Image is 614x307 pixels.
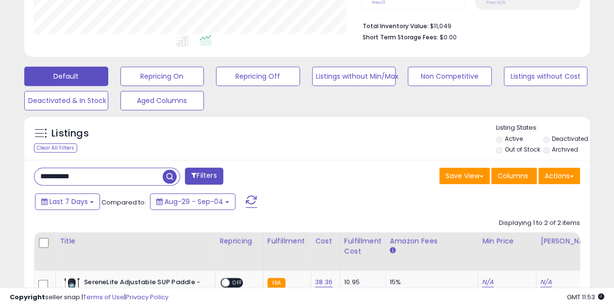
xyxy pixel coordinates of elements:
[10,293,168,302] div: seller snap | |
[312,67,396,86] button: Listings without Min/Max
[567,292,604,302] span: 2025-09-12 11:53 GMT
[344,236,382,256] div: Fulfillment Cost
[267,278,285,289] small: FBA
[498,171,528,181] span: Columns
[267,236,307,246] div: Fulfillment
[24,91,108,110] button: Deactivated & In Stock
[35,193,100,210] button: Last 7 Days
[363,33,438,41] b: Short Term Storage Fees:
[344,278,378,287] div: 10.95
[499,219,580,228] div: Displaying 1 to 2 of 2 items
[51,127,89,140] h5: Listings
[216,67,300,86] button: Repricing Off
[219,236,259,246] div: Repricing
[439,168,490,184] button: Save View
[83,292,124,302] a: Terms of Use
[390,236,474,246] div: Amazon Fees
[363,22,429,30] b: Total Inventory Value:
[10,292,45,302] strong: Copyright
[482,236,532,246] div: Min Price
[408,67,492,86] button: Non Competitive
[504,145,540,153] label: Out of Stock
[552,135,588,143] label: Deactivated
[504,135,522,143] label: Active
[101,198,146,207] span: Compared to:
[120,67,204,86] button: Repricing On
[62,278,82,297] img: 415R7ks9iEL._SL40_.jpg
[540,236,598,246] div: [PERSON_NAME]
[126,292,168,302] a: Privacy Policy
[315,277,332,287] a: 38.36
[538,168,580,184] button: Actions
[34,143,77,153] div: Clear All Filters
[315,236,336,246] div: Cost
[504,67,588,86] button: Listings without Cost
[390,246,396,255] small: Amazon Fees.
[60,236,211,246] div: Title
[120,91,204,110] button: Aged Columns
[390,278,470,287] div: 15%
[540,277,552,287] a: N/A
[482,277,494,287] a: N/A
[150,193,235,210] button: Aug-29 - Sep-04
[440,33,457,42] span: $0.00
[24,67,108,86] button: Default
[496,123,590,133] p: Listing States:
[491,168,537,184] button: Columns
[552,145,578,153] label: Archived
[50,197,88,206] span: Last 7 Days
[363,19,573,31] li: $11,049
[185,168,223,185] button: Filters
[165,197,223,206] span: Aug-29 - Sep-04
